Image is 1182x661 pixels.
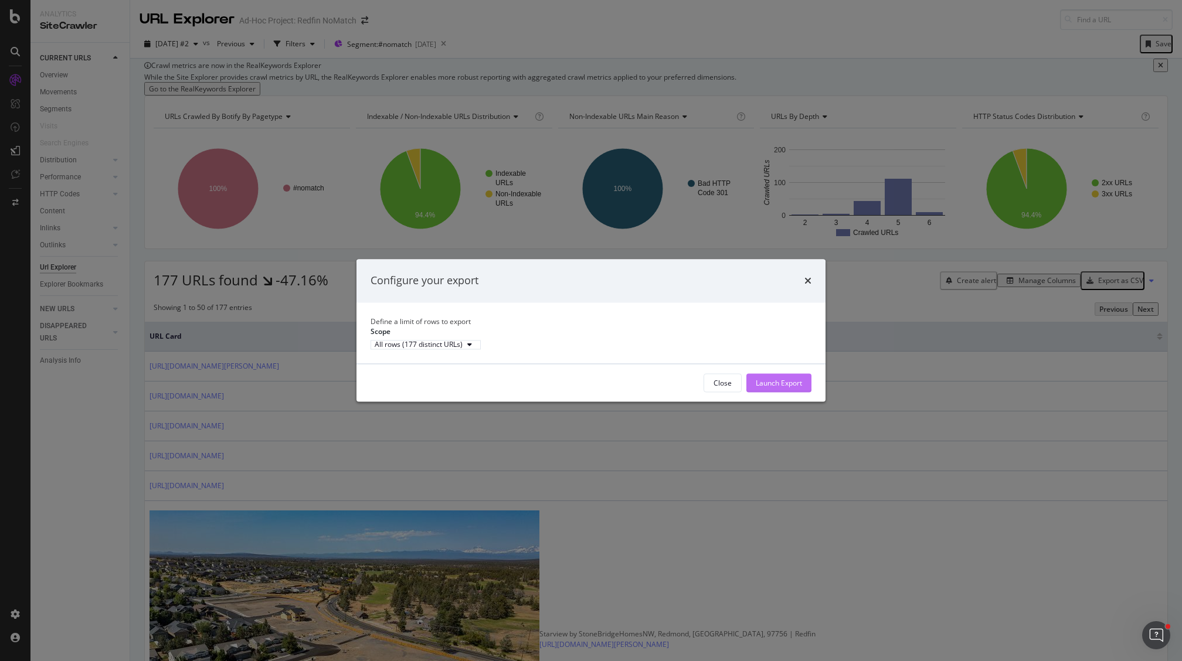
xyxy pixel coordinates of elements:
[1142,621,1170,649] iframe: Intercom live chat
[356,259,826,401] div: modal
[371,340,481,349] button: All rows (177 distinct URLs)
[375,341,463,348] div: All rows (177 distinct URLs)
[746,374,811,393] button: Launch Export
[756,378,802,388] div: Launch Export
[714,378,732,388] div: Close
[371,316,811,326] div: Define a limit of rows to export
[804,273,811,288] div: times
[704,374,742,393] button: Close
[371,273,478,288] div: Configure your export
[371,326,390,336] label: Scope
